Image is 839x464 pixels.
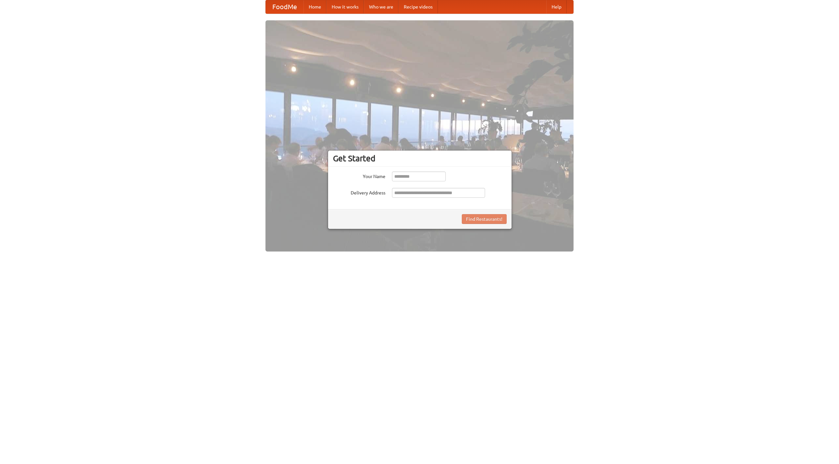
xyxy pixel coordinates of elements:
label: Delivery Address [333,188,385,196]
a: Help [546,0,567,13]
a: Home [303,0,326,13]
a: How it works [326,0,364,13]
button: Find Restaurants! [462,214,507,224]
a: Recipe videos [399,0,438,13]
label: Your Name [333,171,385,180]
a: FoodMe [266,0,303,13]
a: Who we are [364,0,399,13]
h3: Get Started [333,153,507,163]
